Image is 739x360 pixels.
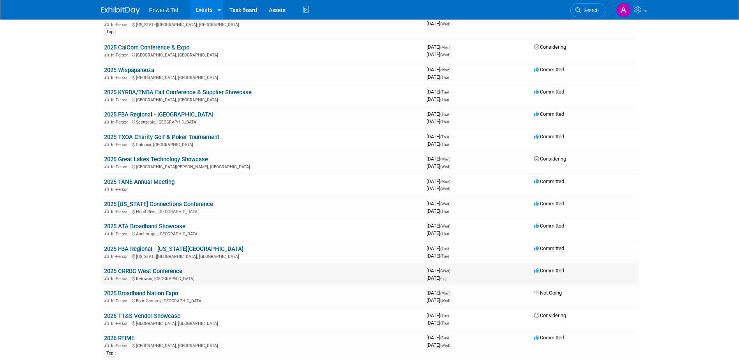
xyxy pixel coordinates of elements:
[104,208,420,214] div: Hood River, [GEOGRAPHIC_DATA]
[534,312,566,318] span: Considering
[427,268,453,274] span: [DATE]
[111,97,131,102] span: In-Person
[111,142,131,147] span: In-Person
[427,111,451,117] span: [DATE]
[104,298,109,302] img: In-Person Event
[104,67,154,74] a: 2025 Wispapalooza
[534,178,564,184] span: Committed
[440,142,449,146] span: (Thu)
[104,254,109,258] img: In-Person Event
[534,268,564,274] span: Committed
[104,297,420,304] div: Four Corners, [GEOGRAPHIC_DATA]
[104,134,219,141] a: 2025 TXOA Charity Golf & Poker Tournament
[427,178,453,184] span: [DATE]
[452,67,453,72] span: -
[104,89,252,96] a: 2025 KYRBA/TNBA Fall Conference & Supplier Showcase
[104,22,109,26] img: In-Person Event
[427,67,453,72] span: [DATE]
[104,141,420,147] div: Catoosa, [GEOGRAPHIC_DATA]
[452,290,453,296] span: -
[427,118,449,124] span: [DATE]
[427,163,450,169] span: [DATE]
[440,45,450,49] span: (Mon)
[440,254,449,258] span: (Tue)
[104,44,189,51] a: 2025 CalCom Conference & Expo
[534,111,564,117] span: Committed
[427,21,450,26] span: [DATE]
[104,321,109,325] img: In-Person Event
[440,75,449,79] span: (Thu)
[427,297,450,303] span: [DATE]
[534,89,564,95] span: Committed
[111,164,131,169] span: In-Person
[427,223,453,229] span: [DATE]
[534,44,566,50] span: Considering
[440,224,450,228] span: (Wed)
[427,201,453,206] span: [DATE]
[104,51,420,58] div: [GEOGRAPHIC_DATA], [GEOGRAPHIC_DATA]
[427,253,449,259] span: [DATE]
[104,75,109,79] img: In-Person Event
[534,67,564,72] span: Committed
[534,223,564,229] span: Committed
[440,202,450,206] span: (Wed)
[440,276,446,281] span: (Fri)
[104,230,420,236] div: Anchorage, [GEOGRAPHIC_DATA]
[452,268,453,274] span: -
[427,275,446,281] span: [DATE]
[104,201,213,208] a: 2025 [US_STATE] Connections Conference
[427,134,451,139] span: [DATE]
[440,187,450,191] span: (Wed)
[534,335,564,341] span: Committed
[111,231,131,236] span: In-Person
[450,89,451,95] span: -
[440,321,449,325] span: (Thu)
[452,44,453,50] span: -
[450,111,451,117] span: -
[450,134,451,139] span: -
[427,44,453,50] span: [DATE]
[616,3,631,18] img: Alina Dorion
[440,22,450,26] span: (Wed)
[452,156,453,162] span: -
[104,164,109,168] img: In-Person Event
[111,298,131,304] span: In-Person
[101,7,140,14] img: ExhibitDay
[440,336,449,340] span: (Sun)
[440,269,450,273] span: (Wed)
[440,90,449,94] span: (Tue)
[440,343,450,348] span: (Wed)
[570,4,606,17] a: Search
[104,245,243,252] a: 2025 FBA Regional - [US_STATE][GEOGRAPHIC_DATA]
[427,335,451,341] span: [DATE]
[104,209,109,213] img: In-Person Event
[440,135,449,139] span: (Thu)
[104,320,420,326] div: [GEOGRAPHIC_DATA], [GEOGRAPHIC_DATA]
[104,342,420,348] div: [GEOGRAPHIC_DATA], [GEOGRAPHIC_DATA]
[427,290,453,296] span: [DATE]
[450,245,451,251] span: -
[104,21,420,27] div: [US_STATE][GEOGRAPHIC_DATA], [GEOGRAPHIC_DATA]
[104,111,213,118] a: 2025 FBA Regional - [GEOGRAPHIC_DATA]
[104,156,208,163] a: 2025 Great Lakes Technology Showcase
[427,230,449,236] span: [DATE]
[104,118,420,125] div: Scottsdale, [GEOGRAPHIC_DATA]
[427,89,451,95] span: [DATE]
[104,187,109,191] img: In-Person Event
[427,312,451,318] span: [DATE]
[104,231,109,235] img: In-Person Event
[581,7,599,13] span: Search
[111,53,131,58] span: In-Person
[450,312,451,318] span: -
[440,298,450,303] span: (Wed)
[427,96,449,102] span: [DATE]
[104,96,420,102] div: [GEOGRAPHIC_DATA], [GEOGRAPHIC_DATA]
[427,74,449,80] span: [DATE]
[104,97,109,101] img: In-Person Event
[452,178,453,184] span: -
[111,209,131,214] span: In-Person
[440,231,449,236] span: (Thu)
[440,120,449,124] span: (Thu)
[440,314,449,318] span: (Tue)
[104,142,109,146] img: In-Person Event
